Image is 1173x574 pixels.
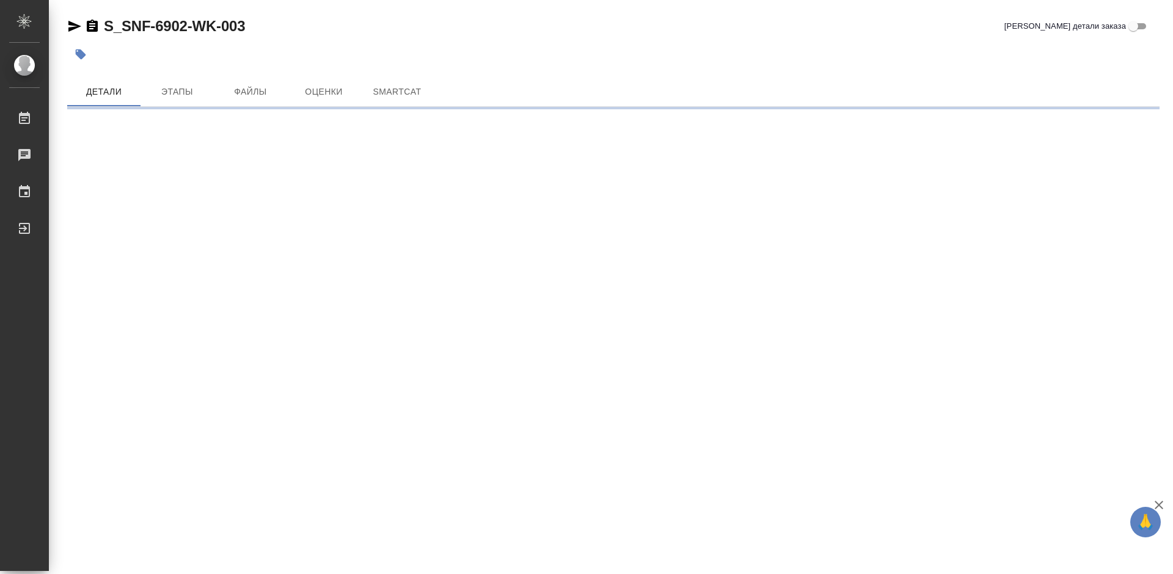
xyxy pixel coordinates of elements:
span: [PERSON_NAME] детали заказа [1004,20,1126,32]
button: Скопировать ссылку для ЯМессенджера [67,19,82,34]
button: Скопировать ссылку [85,19,100,34]
span: Детали [75,84,133,100]
span: Этапы [148,84,206,100]
span: SmartCat [368,84,426,100]
span: Оценки [294,84,353,100]
button: 🙏 [1130,507,1161,537]
span: 🙏 [1135,509,1156,535]
a: S_SNF-6902-WK-003 [104,18,245,34]
span: Файлы [221,84,280,100]
button: Добавить тэг [67,41,94,68]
